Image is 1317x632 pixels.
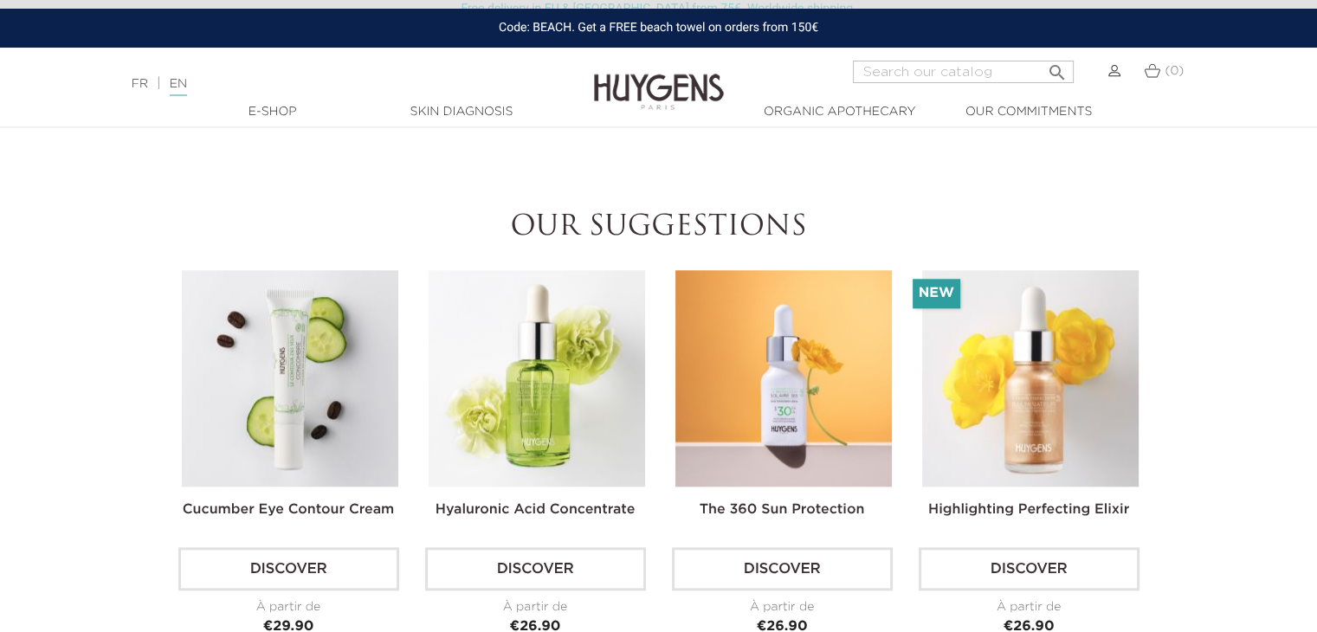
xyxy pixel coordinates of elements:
[178,598,399,616] div: À partir de
[1046,57,1067,78] i: 
[672,547,893,590] a: Discover
[182,270,398,487] img: Cucumber Eye Contour Cream
[922,270,1139,487] img: Highlighting Perfecting Elixir
[672,598,893,616] div: À partir de
[375,103,548,121] a: Skin Diagnosis
[186,103,359,121] a: E-Shop
[942,103,1115,121] a: Our commitments
[1165,65,1184,77] span: (0)
[425,547,646,590] a: Discover
[429,270,645,487] img: Hyaluronic Acid Concentrate
[436,503,636,517] a: Hyaluronic Acid Concentrate
[594,46,724,113] img: Huygens
[913,279,960,308] li: New
[853,61,1074,83] input: Search
[178,547,399,590] a: Discover
[123,74,536,94] div: |
[1041,55,1072,79] button: 
[132,78,148,90] a: FR
[919,598,1139,616] div: À partir de
[183,503,394,517] a: Cucumber Eye Contour Cream
[928,503,1129,517] a: Highlighting Perfecting Elixir
[178,211,1139,244] h2: Our suggestions
[753,103,926,121] a: Organic Apothecary
[700,503,864,517] a: The 360 Sun Protection
[675,270,892,487] img: The 360 Sun Protection
[425,598,646,616] div: À partir de
[170,78,187,96] a: EN
[919,547,1139,590] a: Discover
